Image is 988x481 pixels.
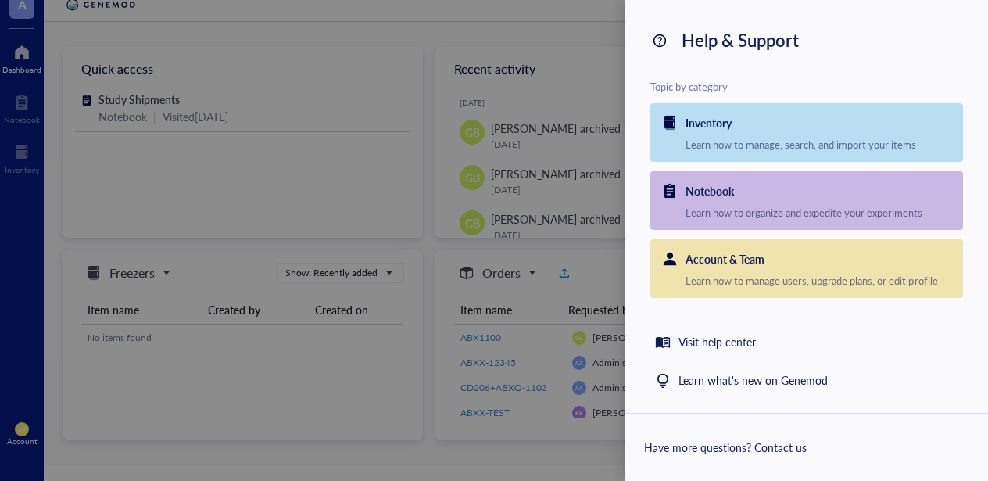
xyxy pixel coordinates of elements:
[686,114,732,131] div: Inventory
[650,323,963,361] a: Visit help center
[650,80,963,94] div: Topic by category
[650,103,963,162] a: InventoryLearn how to manage, search, and import your items
[644,439,969,456] div: Have more questions?
[686,182,734,199] div: Notebook
[686,250,764,267] div: Account & Team
[754,440,807,455] a: Contact us
[686,206,962,220] div: Learn how to organize and expedite your experiments
[678,333,756,352] div: Visit help center
[686,274,962,288] div: Learn how to manage users, upgrade plans, or edit profile
[682,25,799,55] div: Help & Support
[650,239,963,298] a: Account & TeamLearn how to manage users, upgrade plans, or edit profile
[686,138,962,152] div: Learn how to manage, search, and import your items
[678,372,828,390] div: Learn what's new on Genemod
[650,171,963,230] a: NotebookLearn how to organize and expedite your experiments
[678,410,746,429] div: Give feedback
